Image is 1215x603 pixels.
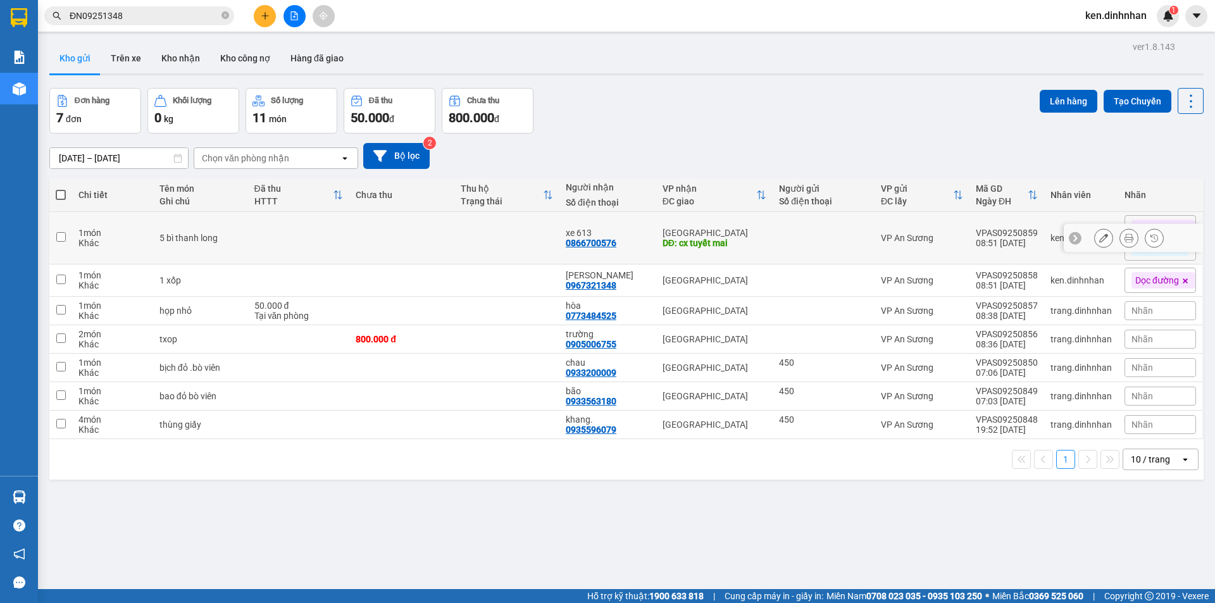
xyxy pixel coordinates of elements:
[202,152,289,165] div: Chọn văn phòng nhận
[344,88,435,134] button: Đã thu50.000đ
[881,306,963,316] div: VP An Sương
[779,386,868,396] div: 450
[976,368,1038,378] div: 07:06 [DATE]
[1050,391,1112,401] div: trang.dinhnhan
[13,548,25,560] span: notification
[566,329,650,339] div: trường
[269,114,287,124] span: món
[1131,391,1153,401] span: Nhãn
[826,589,982,603] span: Miền Nam
[13,51,26,64] img: solution-icon
[467,96,499,105] div: Chưa thu
[881,275,963,285] div: VP An Sương
[173,96,211,105] div: Khối lượng
[1180,454,1190,464] svg: open
[254,196,333,206] div: HTTT
[78,368,147,378] div: Khác
[389,114,394,124] span: đ
[566,368,616,378] div: 0933200009
[363,143,430,169] button: Bộ lọc
[1075,8,1157,23] span: ken.dinhnhan
[779,357,868,368] div: 450
[1135,275,1179,286] span: Dọc đường
[1145,592,1154,600] span: copyright
[1135,222,1179,233] span: Dọc đường
[75,96,109,105] div: Đơn hàng
[566,396,616,406] div: 0933563180
[252,110,266,125] span: 11
[78,238,147,248] div: Khác
[159,363,242,373] div: bịch đỏ .bò viên
[1131,363,1153,373] span: Nhãn
[663,238,767,248] div: DĐ: cx tuyết mai
[78,270,147,280] div: 1 món
[566,425,616,435] div: 0935596079
[663,363,767,373] div: [GEOGRAPHIC_DATA]
[1131,420,1153,430] span: Nhãn
[13,576,25,588] span: message
[1131,306,1153,316] span: Nhãn
[566,182,650,192] div: Người nhận
[159,334,242,344] div: txop
[271,96,303,105] div: Số lượng
[566,386,650,396] div: bão
[78,414,147,425] div: 4 món
[78,329,147,339] div: 2 món
[976,425,1038,435] div: 19:52 [DATE]
[78,386,147,396] div: 1 món
[566,280,616,290] div: 0967321348
[248,178,350,212] th: Toggle SortBy
[50,148,188,168] input: Select a date range.
[976,396,1038,406] div: 07:03 [DATE]
[881,420,963,430] div: VP An Sương
[1050,363,1112,373] div: trang.dinhnhan
[78,425,147,435] div: Khác
[1050,334,1112,344] div: trang.dinhnhan
[159,391,242,401] div: bao đỏ bò viên
[13,519,25,532] span: question-circle
[261,11,270,20] span: plus
[1094,228,1113,247] div: Sửa đơn hàng
[992,589,1083,603] span: Miền Bắc
[1191,10,1202,22] span: caret-down
[147,88,239,134] button: Khối lượng0kg
[1185,5,1207,27] button: caret-down
[280,43,354,73] button: Hàng đã giao
[656,178,773,212] th: Toggle SortBy
[725,589,823,603] span: Cung cấp máy in - giấy in:
[976,339,1038,349] div: 08:36 [DATE]
[1171,6,1176,15] span: 1
[319,11,328,20] span: aim
[976,311,1038,321] div: 08:38 [DATE]
[875,178,969,212] th: Toggle SortBy
[159,233,242,243] div: 5 bì thanh long
[663,420,767,430] div: [GEOGRAPHIC_DATA]
[449,110,494,125] span: 800.000
[78,190,147,200] div: Chi tiết
[1040,90,1097,113] button: Lên hàng
[369,96,392,105] div: Đã thu
[290,11,299,20] span: file-add
[461,196,543,206] div: Trạng thái
[587,589,704,603] span: Hỗ trợ kỹ thuật:
[78,301,147,311] div: 1 món
[283,5,306,27] button: file-add
[976,386,1038,396] div: VPAS09250849
[976,183,1028,194] div: Mã GD
[254,311,344,321] div: Tại văn phòng
[313,5,335,27] button: aim
[663,183,757,194] div: VP nhận
[1162,10,1174,22] img: icon-new-feature
[566,311,616,321] div: 0773484525
[56,110,63,125] span: 7
[566,357,650,368] div: chau
[1056,450,1075,469] button: 1
[1050,275,1112,285] div: ken.dinhnhan
[254,183,333,194] div: Đã thu
[151,43,210,73] button: Kho nhận
[1133,40,1175,54] div: ver 1.8.143
[159,196,242,206] div: Ghi chú
[779,196,868,206] div: Số điện thoại
[254,5,276,27] button: plus
[881,183,953,194] div: VP gửi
